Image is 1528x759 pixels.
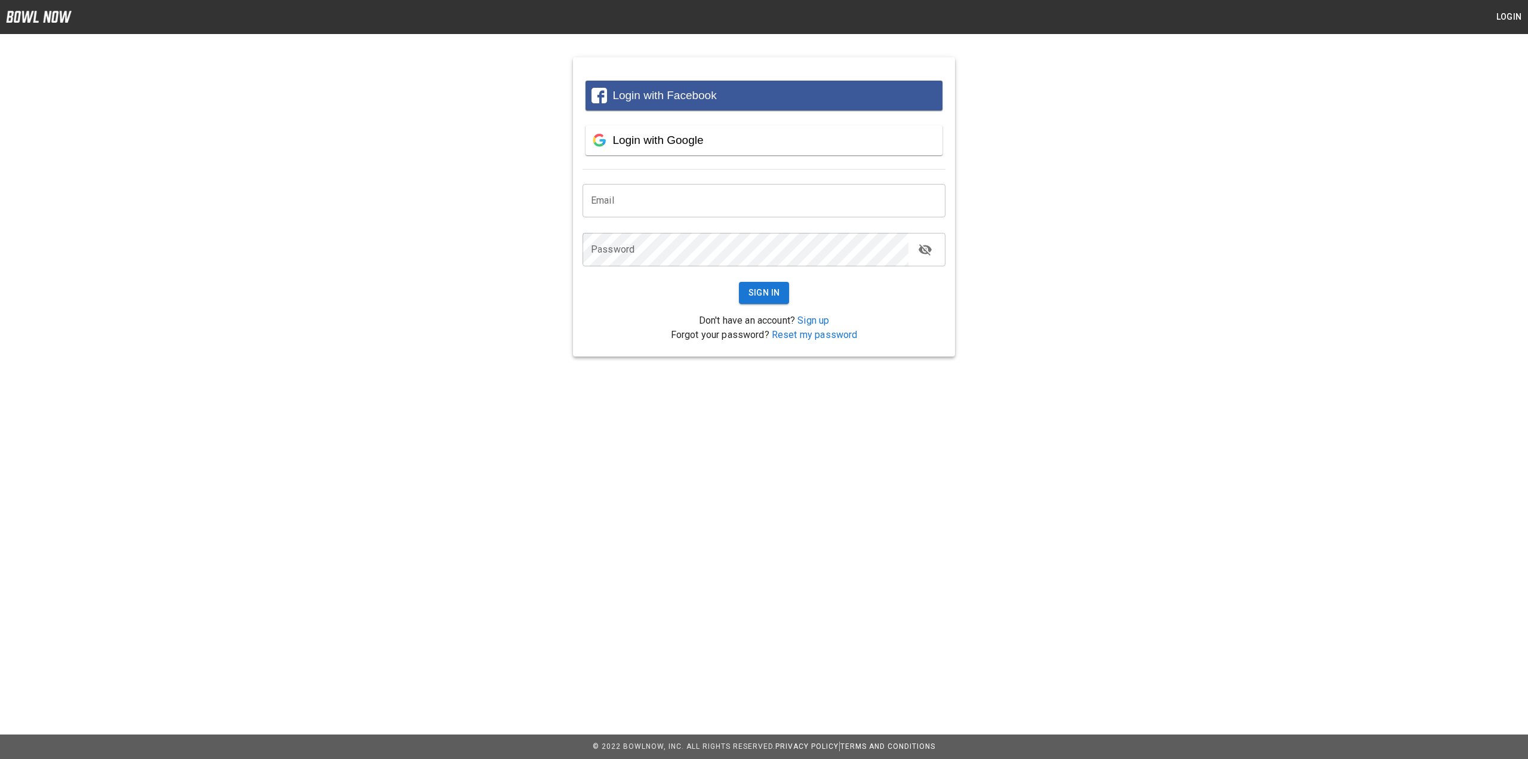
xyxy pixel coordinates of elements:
a: Sign up [797,315,829,326]
a: Reset my password [772,329,858,340]
span: Login with Facebook [612,89,716,102]
p: Don't have an account? [583,314,945,328]
button: Login with Facebook [586,81,942,110]
p: Forgot your password? [583,328,945,342]
button: Login [1490,6,1528,28]
span: Login with Google [612,134,703,146]
a: Terms and Conditions [840,742,935,751]
span: © 2022 BowlNow, Inc. All Rights Reserved. [593,742,775,751]
button: Login with Google [586,125,942,155]
button: Sign In [739,282,790,304]
button: toggle password visibility [913,238,937,262]
img: logo [6,11,72,23]
a: Privacy Policy [775,742,839,751]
